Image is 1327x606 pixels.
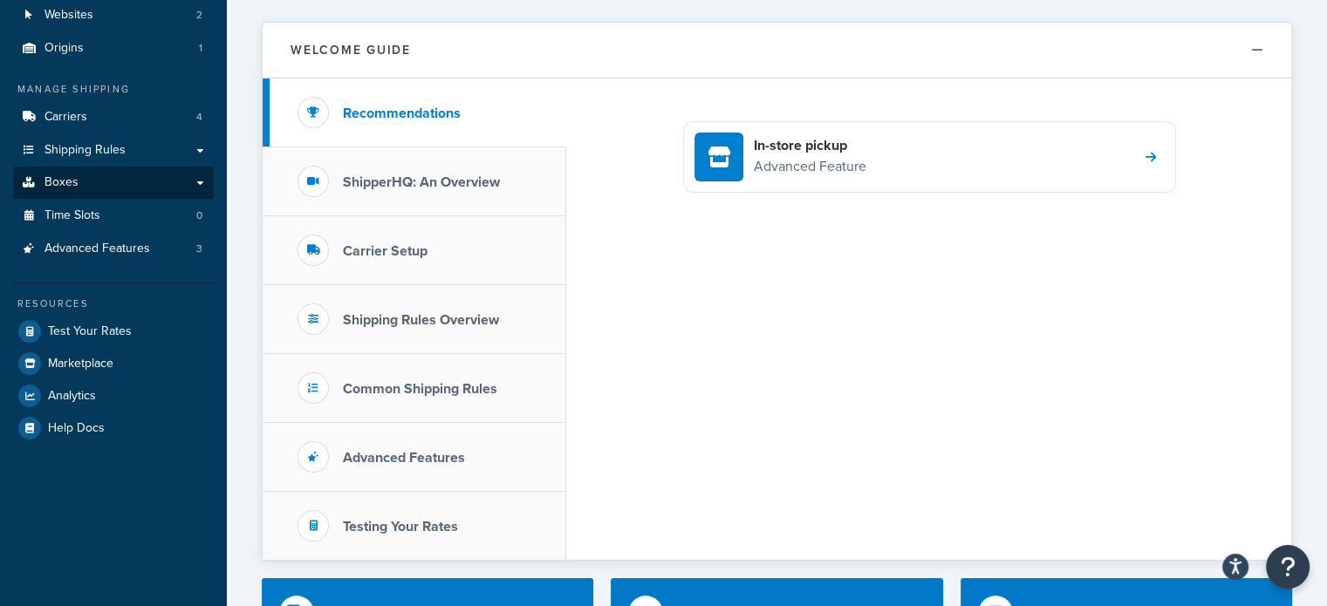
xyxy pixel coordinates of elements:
span: Origins [44,41,84,56]
a: Analytics [13,380,214,412]
span: Websites [44,8,93,23]
p: Advanced Feature [754,155,866,178]
h4: In-store pickup [754,136,866,155]
span: Marketplace [48,357,113,371]
span: 0 [196,208,202,223]
li: Time Slots [13,200,214,232]
a: Help Docs [13,412,214,444]
h3: Testing Your Rates [343,519,458,535]
a: Carriers4 [13,101,214,133]
span: 4 [196,110,202,125]
h3: Recommendations [343,106,461,121]
span: 3 [196,242,202,256]
a: Origins1 [13,32,214,65]
div: Resources [13,296,214,311]
span: Help Docs [48,421,105,436]
h3: Common Shipping Rules [343,381,497,397]
span: Carriers [44,110,87,125]
li: Carriers [13,101,214,133]
h3: Shipping Rules Overview [343,312,499,328]
button: Open Resource Center [1266,545,1310,589]
a: Test Your Rates [13,316,214,347]
span: Test Your Rates [48,324,132,339]
li: Advanced Features [13,233,214,265]
span: Boxes [44,175,79,190]
span: 2 [196,8,202,23]
a: Time Slots0 [13,200,214,232]
span: Advanced Features [44,242,150,256]
h3: ShipperHQ: An Overview [343,174,500,190]
a: Advanced Features3 [13,233,214,265]
a: Shipping Rules [13,134,214,167]
span: Shipping Rules [44,143,126,158]
h3: Carrier Setup [343,243,428,259]
a: Boxes [13,167,214,199]
h3: Advanced Features [343,450,465,466]
button: Welcome Guide [263,23,1291,78]
div: Manage Shipping [13,82,214,97]
span: Time Slots [44,208,100,223]
span: Analytics [48,389,96,404]
h2: Welcome Guide [291,44,411,57]
a: Marketplace [13,348,214,379]
span: 1 [199,41,202,56]
li: Origins [13,32,214,65]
